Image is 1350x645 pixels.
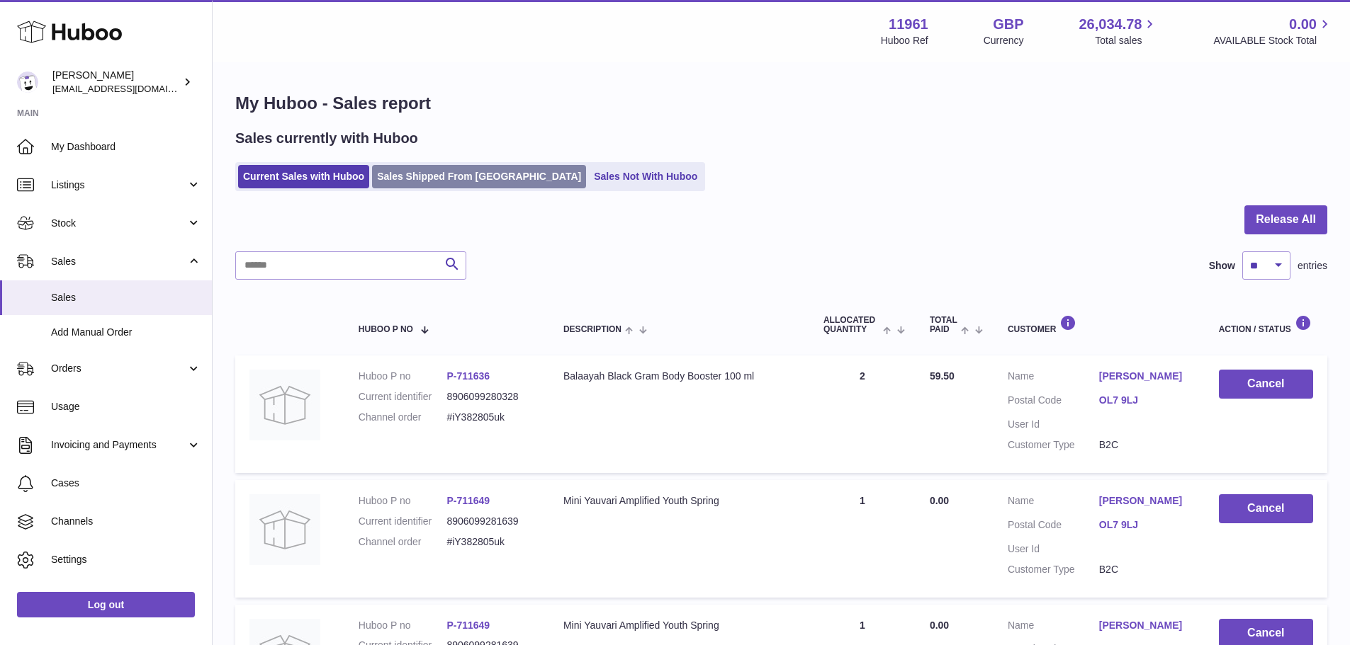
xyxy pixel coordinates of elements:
strong: 11961 [889,15,928,34]
div: Balaayah Black Gram Body Booster 100 ml [563,370,795,383]
span: Settings [51,553,201,566]
span: AVAILABLE Stock Total [1213,34,1333,47]
span: Cases [51,476,201,490]
span: Invoicing and Payments [51,438,186,452]
button: Release All [1244,205,1327,234]
a: Log out [17,592,195,617]
dt: Huboo P no [359,619,447,632]
span: 0.00 [930,620,949,631]
dd: #iY382805uk [446,535,535,549]
dd: 8906099281639 [446,515,535,528]
button: Cancel [1219,370,1313,399]
a: OL7 9LJ [1099,394,1191,407]
span: My Dashboard [51,140,201,154]
dd: B2C [1099,563,1191,576]
a: [PERSON_NAME] [1099,619,1191,632]
span: Usage [51,400,201,413]
dt: Name [1008,494,1099,511]
span: 26,034.78 [1079,15,1142,34]
dt: Customer Type [1008,563,1099,576]
span: Huboo P no [359,325,413,334]
span: Orders [51,362,186,375]
h1: My Huboo - Sales report [235,92,1327,115]
span: [EMAIL_ADDRESS][DOMAIN_NAME] [52,83,208,94]
button: Cancel [1219,494,1313,523]
span: Sales [51,255,186,268]
dd: B2C [1099,438,1191,452]
dt: User Id [1008,418,1099,431]
dt: Huboo P no [359,370,447,383]
span: Channels [51,515,201,528]
span: Sales [51,291,201,304]
span: entries [1298,259,1327,273]
div: Mini Yauvari Amplified Youth Spring [563,494,795,508]
span: Stock [51,217,186,230]
span: Total paid [930,316,957,334]
a: Sales Shipped From [GEOGRAPHIC_DATA] [372,165,586,188]
h2: Sales currently with Huboo [235,129,418,148]
img: no-photo.jpg [249,370,320,440]
a: P-711649 [446,620,490,631]
div: Action / Status [1219,315,1313,334]
a: Current Sales with Huboo [238,165,369,188]
div: Huboo Ref [881,34,928,47]
dt: Channel order [359,411,447,424]
td: 2 [809,355,916,473]
span: ALLOCATED Quantity [823,316,879,334]
span: Add Manual Order [51,326,201,339]
label: Show [1209,259,1235,273]
a: OL7 9LJ [1099,518,1191,532]
dt: User Id [1008,542,1099,556]
img: no-photo.jpg [249,494,320,565]
span: 0.00 [1289,15,1317,34]
a: [PERSON_NAME] [1099,494,1191,508]
span: Listings [51,178,186,192]
dt: Current identifier [359,390,447,404]
dt: Channel order [359,535,447,549]
div: Currency [984,34,1024,47]
div: Customer [1008,315,1191,334]
div: Mini Yauvari Amplified Youth Spring [563,619,795,632]
img: internalAdmin-11961@internal.huboo.com [17,72,38,93]
dd: 8906099280328 [446,390,535,404]
td: 1 [809,480,916,598]
a: P-711636 [446,370,490,382]
div: [PERSON_NAME] [52,69,180,96]
dt: Huboo P no [359,494,447,508]
span: Description [563,325,621,334]
dt: Postal Code [1008,394,1099,411]
dt: Current identifier [359,515,447,528]
dt: Name [1008,619,1099,636]
dt: Name [1008,370,1099,387]
dt: Postal Code [1008,518,1099,535]
strong: GBP [993,15,1023,34]
a: P-711649 [446,495,490,506]
a: 26,034.78 Total sales [1079,15,1158,47]
dt: Customer Type [1008,438,1099,452]
span: 59.50 [930,370,955,382]
a: 0.00 AVAILABLE Stock Total [1213,15,1333,47]
a: [PERSON_NAME] [1099,370,1191,383]
a: Sales Not With Huboo [589,165,702,188]
span: Total sales [1095,34,1158,47]
span: 0.00 [930,495,949,506]
dd: #iY382805uk [446,411,535,424]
